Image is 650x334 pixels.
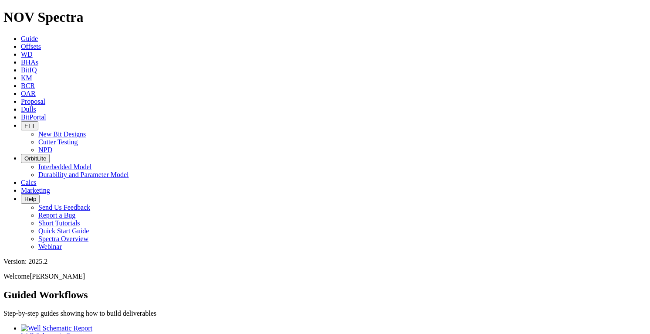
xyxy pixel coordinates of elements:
[38,163,91,170] a: Interbedded Model
[21,179,37,186] a: Calcs
[21,194,40,204] button: Help
[21,66,37,74] a: BitIQ
[21,324,92,332] img: Well Schematic Report
[3,310,647,317] p: Step-by-step guides showing how to build deliverables
[24,155,46,162] span: OrbitLite
[38,227,89,235] a: Quick Start Guide
[38,211,75,219] a: Report a Bug
[21,58,38,66] a: BHAs
[21,43,41,50] a: Offsets
[3,273,647,280] p: Welcome
[21,113,46,121] a: BitPortal
[21,90,36,97] a: OAR
[21,35,38,42] a: Guide
[38,130,86,138] a: New Bit Designs
[38,235,88,242] a: Spectra Overview
[38,219,80,227] a: Short Tutorials
[21,51,33,58] a: WD
[3,9,647,25] h1: NOV Spectra
[38,171,129,178] a: Durability and Parameter Model
[24,123,35,129] span: FTT
[21,106,36,113] a: Dulls
[38,204,90,211] a: Send Us Feedback
[21,121,38,130] button: FTT
[38,243,62,250] a: Webinar
[30,273,85,280] span: [PERSON_NAME]
[21,74,32,82] a: KM
[21,154,50,163] button: OrbitLite
[24,196,36,202] span: Help
[38,138,78,146] a: Cutter Testing
[21,187,50,194] a: Marketing
[21,98,45,105] a: Proposal
[3,258,647,266] div: Version: 2025.2
[3,289,647,301] h2: Guided Workflows
[38,146,52,153] a: NPD
[21,82,35,89] a: BCR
